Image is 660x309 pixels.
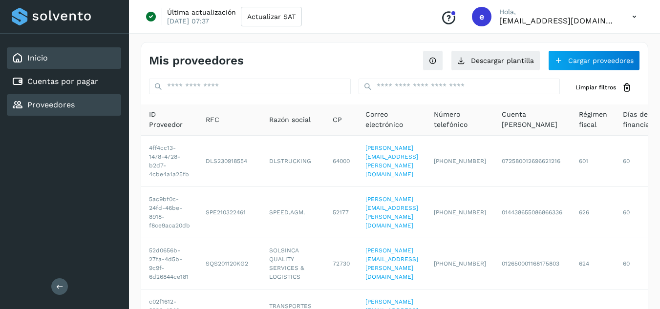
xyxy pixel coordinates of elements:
[494,187,571,238] td: 014438655086866336
[502,109,563,130] span: Cuenta [PERSON_NAME]
[571,187,615,238] td: 626
[149,109,190,130] span: ID Proveedor
[365,144,418,178] a: [PERSON_NAME][EMAIL_ADDRESS][PERSON_NAME][DOMAIN_NAME]
[325,136,358,187] td: 64000
[494,238,571,289] td: 012650001168175803
[434,109,486,130] span: Número telefónico
[7,94,121,116] div: Proveedores
[575,83,616,92] span: Limpiar filtros
[27,77,98,86] a: Cuentas por pagar
[241,7,302,26] button: Actualizar SAT
[571,136,615,187] td: 601
[325,238,358,289] td: 72730
[141,187,198,238] td: 5ac9bf0c-24fd-46be-8918-f8ce9aca20db
[548,50,640,71] button: Cargar proveedores
[269,115,311,125] span: Razón social
[198,136,261,187] td: DLS230918554
[141,238,198,289] td: 52d0656b-27fa-4d5b-9c9f-6d26844ce181
[434,260,486,267] span: [PHONE_NUMBER]
[434,158,486,165] span: [PHONE_NUMBER]
[579,109,607,130] span: Régimen fiscal
[206,115,219,125] span: RFC
[198,238,261,289] td: SQS201120KG2
[365,247,418,280] a: [PERSON_NAME][EMAIL_ADDRESS][PERSON_NAME][DOMAIN_NAME]
[261,187,325,238] td: SPEED.AGM.
[494,136,571,187] td: 072580012696621216
[247,13,296,20] span: Actualizar SAT
[333,115,342,125] span: CP
[451,50,540,71] button: Descargar plantilla
[141,136,198,187] td: 4ff4cc13-1478-4728-b2d7-4cbe4a1a25fb
[149,54,244,68] h4: Mis proveedores
[365,196,418,229] a: [PERSON_NAME][EMAIL_ADDRESS][PERSON_NAME][DOMAIN_NAME]
[499,16,617,25] p: eestrada@grupo-gmx.com
[365,109,418,130] span: Correo electrónico
[27,100,75,109] a: Proveedores
[568,79,640,97] button: Limpiar filtros
[167,17,209,25] p: [DATE] 07:37
[261,136,325,187] td: DLSTRUCKING
[167,8,236,17] p: Última actualización
[499,8,617,16] p: Hola,
[7,47,121,69] div: Inicio
[325,187,358,238] td: 52177
[198,187,261,238] td: SPE210322461
[261,238,325,289] td: SOLSINCA QUALITY SERVICES & LOGISTICS
[434,209,486,216] span: [PHONE_NUMBER]
[27,53,48,62] a: Inicio
[7,71,121,92] div: Cuentas por pagar
[571,238,615,289] td: 624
